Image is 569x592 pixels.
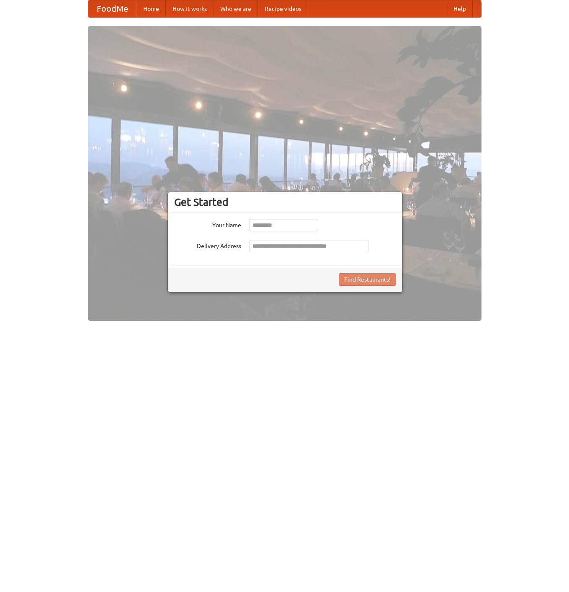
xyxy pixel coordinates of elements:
[136,0,166,17] a: Home
[166,0,214,17] a: How it works
[447,0,473,17] a: Help
[174,219,241,229] label: Your Name
[88,0,136,17] a: FoodMe
[174,240,241,250] label: Delivery Address
[258,0,308,17] a: Recipe videos
[339,273,396,286] button: Find Restaurants!
[214,0,258,17] a: Who we are
[174,196,396,208] h3: Get Started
